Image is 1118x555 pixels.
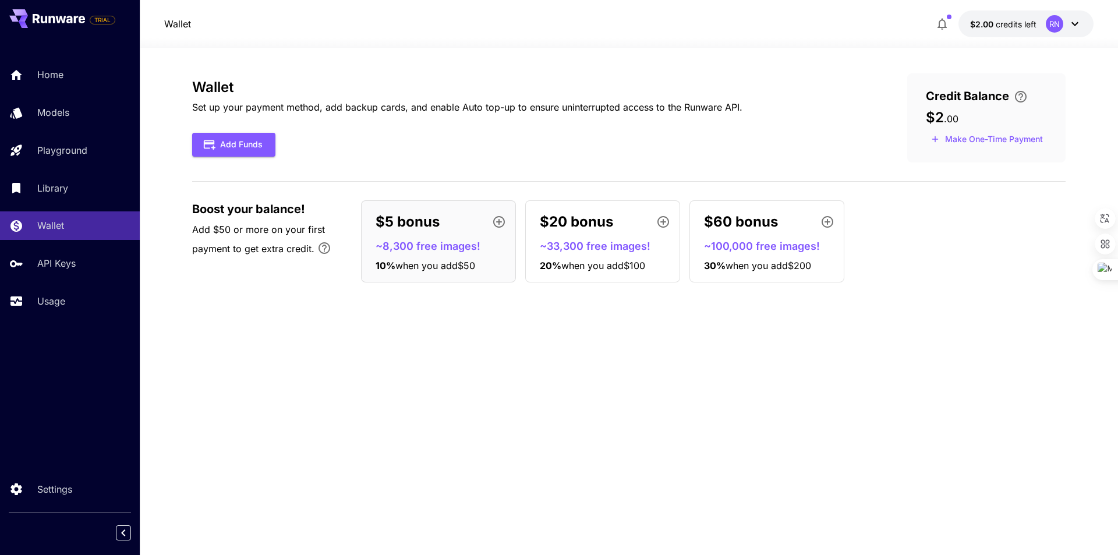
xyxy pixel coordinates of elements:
p: Models [37,105,69,119]
span: $2 [926,109,944,126]
span: Boost your balance! [192,200,305,218]
div: $2.00 [970,18,1036,30]
span: Add your payment card to enable full platform functionality. [90,13,115,27]
nav: breadcrumb [164,17,191,31]
a: Wallet [164,17,191,31]
button: $2.00RN [958,10,1094,37]
p: Home [37,68,63,82]
h3: Wallet [192,79,742,96]
p: $60 bonus [704,211,778,232]
button: Make a one-time, non-recurring payment [926,130,1048,149]
span: credits left [996,19,1036,29]
p: Usage [37,294,65,308]
span: $2.00 [970,19,996,29]
button: Enter your card details and choose an Auto top-up amount to avoid service interruptions. We'll au... [1009,90,1032,104]
span: Add $50 or more on your first payment to get extra credit. [192,224,325,254]
span: when you add $200 [726,260,811,271]
span: 10 % [376,260,395,271]
p: Wallet [37,218,64,232]
span: Credit Balance [926,87,1009,105]
p: Settings [37,482,72,496]
div: RN [1046,15,1063,33]
span: TRIAL [90,16,115,24]
p: Library [37,181,68,195]
p: API Keys [37,256,76,270]
span: 20 % [540,260,561,271]
span: when you add $100 [561,260,645,271]
span: 30 % [704,260,726,271]
button: Add Funds [192,133,275,157]
p: ~33,300 free images! [540,238,675,254]
p: ~8,300 free images! [376,238,511,254]
button: Bonus applies only to your first payment, up to 30% on the first $1,000. [313,236,336,260]
p: $20 bonus [540,211,613,232]
p: $5 bonus [376,211,440,232]
p: Set up your payment method, add backup cards, and enable Auto top-up to ensure uninterrupted acce... [192,100,742,114]
p: Playground [37,143,87,157]
button: Collapse sidebar [116,525,131,540]
span: . 00 [944,113,958,125]
p: ~100,000 free images! [704,238,839,254]
div: Collapse sidebar [125,522,140,543]
span: when you add $50 [395,260,475,271]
